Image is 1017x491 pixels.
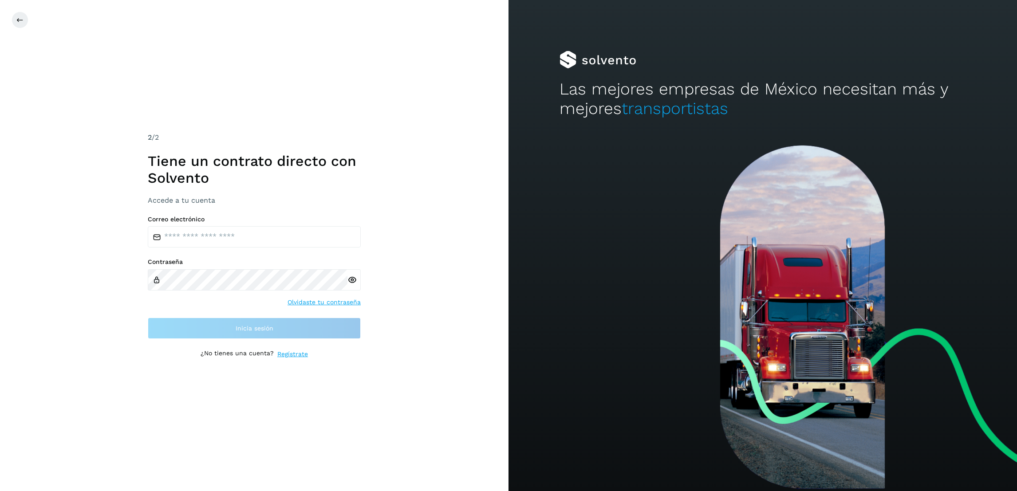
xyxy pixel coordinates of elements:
[148,133,152,141] span: 2
[288,298,361,307] a: Olvidaste tu contraseña
[236,325,273,331] span: Inicia sesión
[148,153,361,187] h1: Tiene un contrato directo con Solvento
[622,99,728,118] span: transportistas
[277,350,308,359] a: Regístrate
[560,79,966,119] h2: Las mejores empresas de México necesitan más y mejores
[148,216,361,223] label: Correo electrónico
[201,350,274,359] p: ¿No tienes una cuenta?
[148,132,361,143] div: /2
[148,318,361,339] button: Inicia sesión
[148,258,361,266] label: Contraseña
[148,196,361,204] h3: Accede a tu cuenta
